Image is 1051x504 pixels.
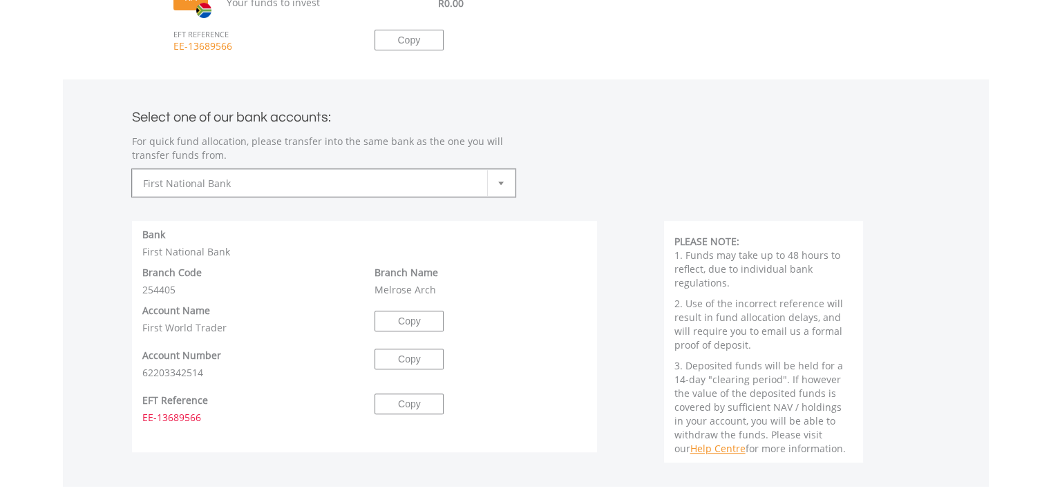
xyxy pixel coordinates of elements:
[674,235,739,248] b: PLEASE NOTE:
[375,311,444,331] button: Copy
[375,394,444,414] button: Copy
[132,135,515,162] p: For quick fund allocation, please transfer into the same bank as the one you will transfer funds ...
[143,170,484,197] span: First National Bank
[375,30,444,50] button: Copy
[142,394,208,407] label: EFT Reference
[132,228,598,259] div: First National Bank
[142,411,201,424] span: EE-13689566
[375,266,438,280] label: Branch Name
[132,106,331,124] label: Select one of our bank accounts:
[132,266,365,297] div: 254405
[142,321,354,335] p: First World Trader
[142,349,221,362] label: Account Number
[674,359,853,456] p: 3. Deposited funds will be held for a 14-day "clearing period". If however the value of the depos...
[142,266,202,280] label: Branch Code
[142,304,210,318] label: Account Name
[375,349,444,369] button: Copy
[163,10,354,40] span: EFT REFERENCE
[163,39,354,66] span: EE-13689566
[142,228,165,242] label: Bank
[674,297,853,352] p: 2. Use of the incorrect reference will result in fund allocation delays, and will require you to ...
[674,249,853,290] p: 1. Funds may take up to 48 hours to reflect, due to individual bank regulations.
[364,266,597,297] div: Melrose Arch
[142,366,203,379] span: 62203342514
[690,442,746,455] a: Help Centre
